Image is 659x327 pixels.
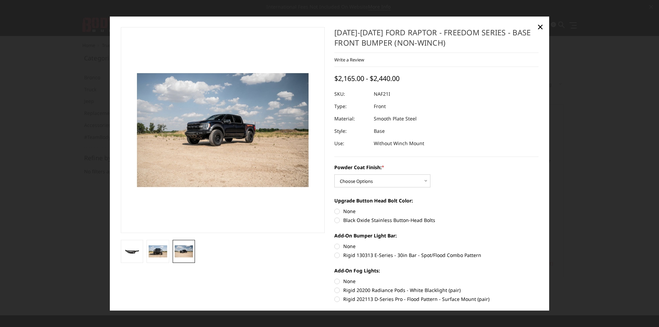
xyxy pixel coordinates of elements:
dd: Front [374,100,386,113]
img: 2021-2025 Ford Raptor - Freedom Series - Base Front Bumper (non-winch) [149,245,167,257]
dt: SKU: [334,88,369,100]
label: None [334,208,539,215]
label: None [334,278,539,285]
label: Rigid 130313 E-Series - 30in Bar - Spot/Flood Combo Pattern [334,252,539,259]
iframe: Chat Widget [625,294,659,327]
label: Add-On Bumper Light Bar: [334,232,539,239]
label: Rigid 20200 Radiance Pods - White Blacklight (pair) [334,287,539,294]
span: $2,165.00 - $2,440.00 [334,74,400,83]
a: 2021-2025 Ford Raptor - Freedom Series - Base Front Bumper (non-winch) [121,27,325,233]
dd: Smooth Plate Steel [374,113,417,125]
img: 2021-2025 Ford Raptor - Freedom Series - Base Front Bumper (non-winch) [123,247,141,256]
dt: Style: [334,125,369,137]
span: × [537,19,543,34]
a: Write a Review [334,57,364,63]
label: Powder Coat Finish: [334,164,539,171]
dt: Material: [334,113,369,125]
h1: [DATE]-[DATE] Ford Raptor - Freedom Series - Base Front Bumper (non-winch) [334,27,539,53]
dd: Base [374,125,385,137]
label: None [334,243,539,250]
a: Close [535,21,546,32]
label: Black Oxide Stainless Button-Head Bolts [334,217,539,224]
dd: Without Winch Mount [374,137,424,150]
dt: Type: [334,100,369,113]
img: 2021-2025 Ford Raptor - Freedom Series - Base Front Bumper (non-winch) [175,245,193,258]
label: Upgrade Button Head Bolt Color: [334,197,539,204]
dd: NAF21I [374,88,390,100]
label: Rigid 202113 D-Series Pro - Flood Pattern - Surface Mount (pair) [334,295,539,303]
dt: Use: [334,137,369,150]
label: Add-On Fog Lights: [334,267,539,274]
